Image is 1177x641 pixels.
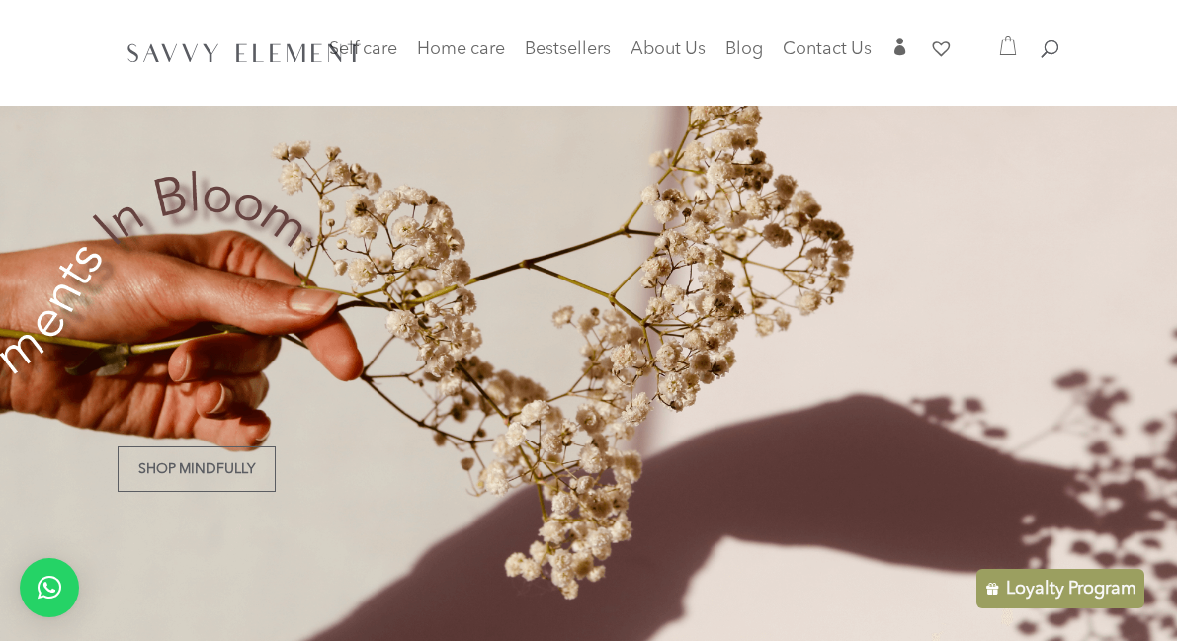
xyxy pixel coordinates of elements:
[783,42,872,70] a: Contact Us
[329,42,397,82] a: Self care
[725,40,763,58] span: Blog
[417,40,505,58] span: Home care
[891,38,909,55] span: 
[525,42,611,70] a: Bestsellers
[329,40,397,58] span: Self care
[631,40,706,58] span: About Us
[417,42,505,82] a: Home care
[122,37,367,68] img: SavvyElement
[525,40,611,58] span: Bestsellers
[725,42,763,70] a: Blog
[783,40,872,58] span: Contact Us
[631,42,706,70] a: About Us
[1006,577,1136,601] p: Loyalty Program
[891,38,909,70] a: 
[118,446,276,492] a: Shop Mindfully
